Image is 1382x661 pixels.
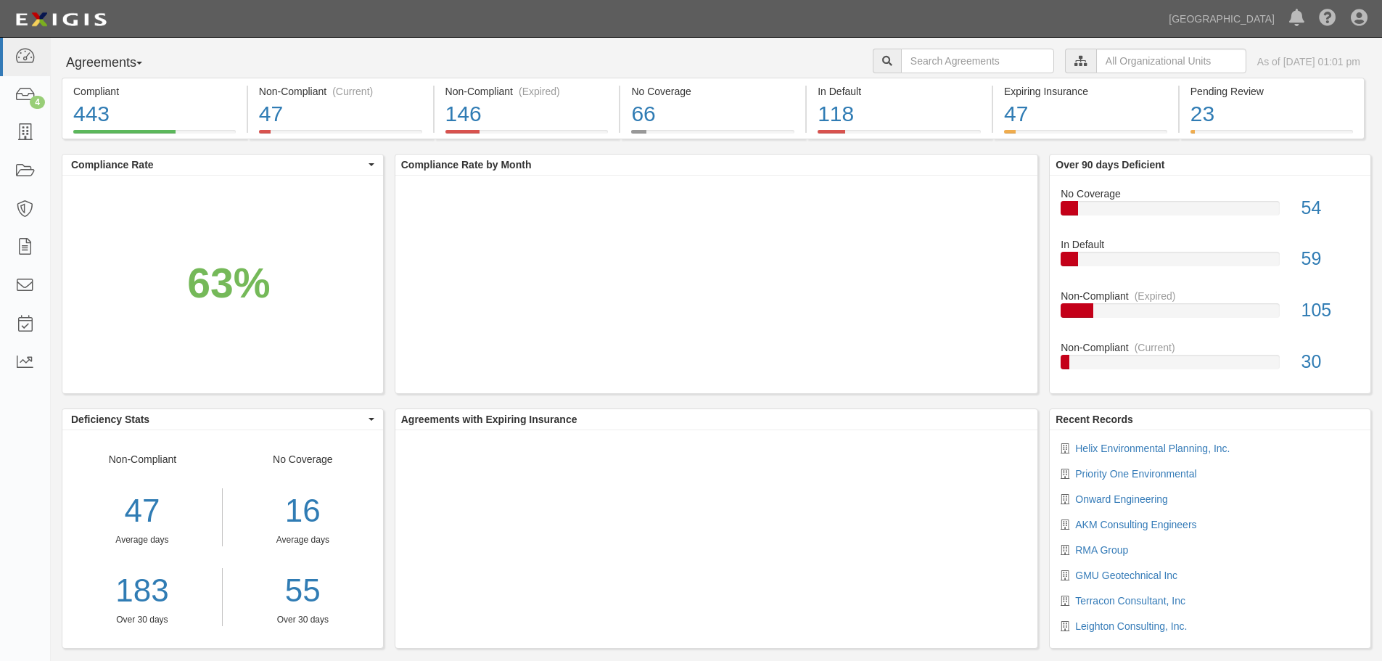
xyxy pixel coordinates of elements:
[62,534,222,546] div: Average days
[401,414,577,425] b: Agreements with Expiring Insurance
[1050,237,1370,252] div: In Default
[818,84,981,99] div: In Default
[1180,130,1365,141] a: Pending Review23
[1096,49,1246,73] input: All Organizational Units
[62,488,222,534] div: 47
[1050,289,1370,303] div: Non-Compliant
[807,130,992,141] a: In Default118
[1075,544,1128,556] a: RMA Group
[435,130,620,141] a: Non-Compliant(Expired)146
[332,84,373,99] div: (Current)
[620,130,805,141] a: No Coverage66
[71,412,365,427] span: Deficiency Stats
[223,452,383,626] div: No Coverage
[62,614,222,626] div: Over 30 days
[234,488,372,534] div: 16
[1075,443,1230,454] a: Helix Environmental Planning, Inc.
[1075,570,1177,581] a: GMU Geotechnical Inc
[62,568,222,614] a: 183
[1161,4,1282,33] a: [GEOGRAPHIC_DATA]
[631,99,794,130] div: 66
[1075,493,1168,505] a: Onward Engineering
[993,130,1178,141] a: Expiring Insurance47
[259,99,422,130] div: 47
[631,84,794,99] div: No Coverage
[1319,10,1336,28] i: Help Center - Complianz
[1056,159,1164,171] b: Over 90 days Deficient
[62,155,383,175] button: Compliance Rate
[445,84,609,99] div: Non-Compliant (Expired)
[1075,620,1187,632] a: Leighton Consulting, Inc.
[1004,99,1167,130] div: 47
[248,130,433,141] a: Non-Compliant(Current)47
[234,534,372,546] div: Average days
[62,49,170,78] button: Agreements
[234,568,372,614] a: 55
[1075,595,1185,607] a: Terracon Consultant, Inc
[1291,246,1370,272] div: 59
[1061,340,1360,381] a: Non-Compliant(Current)30
[1291,195,1370,221] div: 54
[62,130,247,141] a: Compliant443
[1075,519,1196,530] a: AKM Consulting Engineers
[445,99,609,130] div: 146
[62,452,223,626] div: Non-Compliant
[187,254,270,313] div: 63%
[1257,54,1360,69] div: As of [DATE] 01:01 pm
[1056,414,1133,425] b: Recent Records
[818,99,981,130] div: 118
[259,84,422,99] div: Non-Compliant (Current)
[234,614,372,626] div: Over 30 days
[1050,186,1370,201] div: No Coverage
[1075,468,1196,480] a: Priority One Environmental
[1061,289,1360,340] a: Non-Compliant(Expired)105
[71,157,365,172] span: Compliance Rate
[30,96,45,109] div: 4
[1004,84,1167,99] div: Expiring Insurance
[1291,349,1370,375] div: 30
[1190,99,1353,130] div: 23
[73,84,236,99] div: Compliant
[401,159,532,171] b: Compliance Rate by Month
[901,49,1054,73] input: Search Agreements
[1135,289,1176,303] div: (Expired)
[1135,340,1175,355] div: (Current)
[1061,186,1360,238] a: No Coverage54
[73,99,236,130] div: 443
[1291,297,1370,324] div: 105
[1190,84,1353,99] div: Pending Review
[62,409,383,430] button: Deficiency Stats
[11,7,111,33] img: logo-5460c22ac91f19d4615b14bd174203de0afe785f0fc80cf4dbbc73dc1793850b.png
[1061,237,1360,289] a: In Default59
[1050,340,1370,355] div: Non-Compliant
[519,84,560,99] div: (Expired)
